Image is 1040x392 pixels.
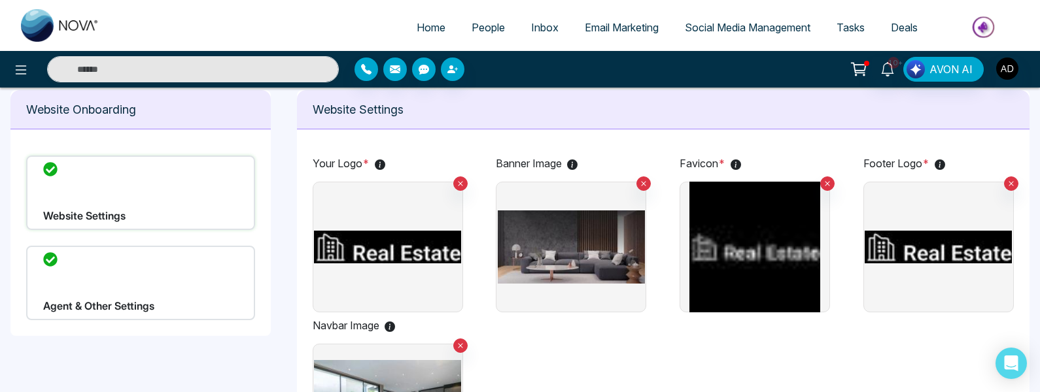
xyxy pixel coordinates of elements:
img: image holder [682,182,829,312]
img: image holder [498,182,645,312]
img: Nova CRM Logo [21,9,99,42]
p: Banner Image [496,155,646,171]
div: Open Intercom Messenger [996,348,1027,379]
a: Social Media Management [672,15,823,40]
p: Navbar Image [313,318,463,333]
p: Website Settings [313,101,1014,118]
p: Footer Logo [863,155,1014,171]
span: Inbox [531,21,559,34]
span: AVON AI [929,61,973,77]
span: People [472,21,505,34]
span: Email Marketing [585,21,659,34]
span: Deals [891,21,918,34]
div: Website Settings [26,155,255,230]
button: AVON AI [903,57,984,82]
p: Website Onboarding [26,101,255,118]
img: image holder [865,182,1012,312]
span: Tasks [837,21,865,34]
a: Email Marketing [572,15,672,40]
img: Market-place.gif [937,12,1032,42]
a: 10+ [872,57,903,80]
span: Home [417,21,445,34]
img: User Avatar [996,57,1018,80]
a: Tasks [823,15,878,40]
a: People [459,15,518,40]
div: Agent & Other Settings [26,246,255,320]
img: image holder [314,182,461,312]
span: 10+ [888,57,899,69]
span: Social Media Management [685,21,810,34]
a: Deals [878,15,931,40]
p: Your Logo [313,155,463,171]
img: Lead Flow [907,60,925,78]
a: Home [404,15,459,40]
a: Inbox [518,15,572,40]
p: Favicon [680,155,830,171]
